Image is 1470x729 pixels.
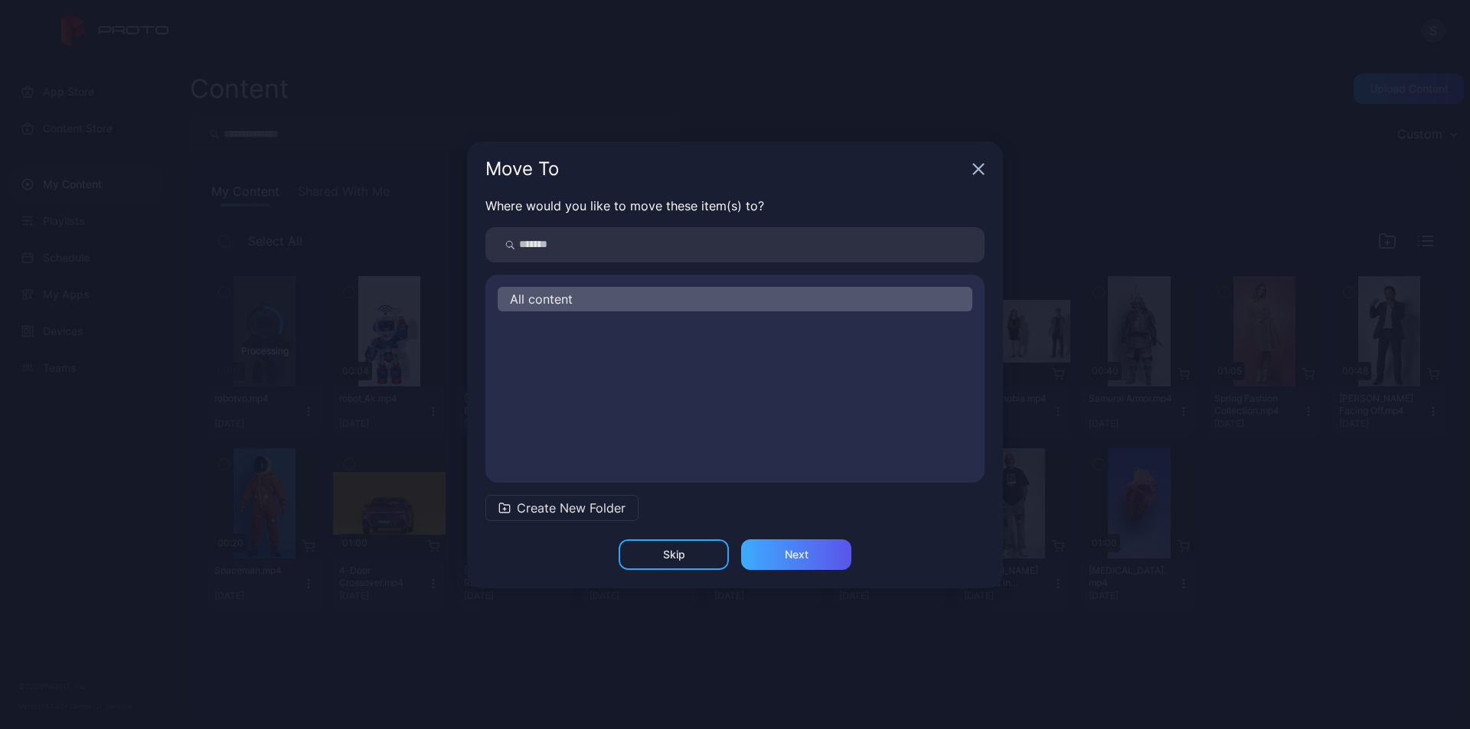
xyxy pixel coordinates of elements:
[485,197,985,215] p: Where would you like to move these item(s) to?
[510,290,573,308] span: All content
[485,495,639,521] button: Create New Folder
[741,539,851,570] button: Next
[517,499,626,517] span: Create New Folder
[785,548,808,561] div: Next
[485,160,966,178] div: Move To
[619,539,729,570] button: Skip
[663,548,685,561] div: Skip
